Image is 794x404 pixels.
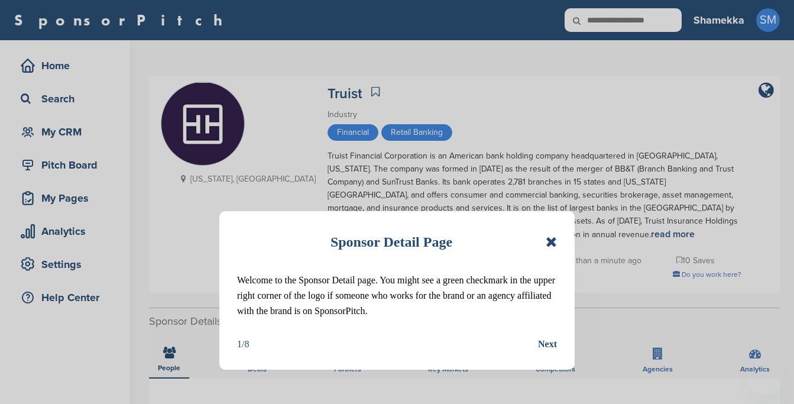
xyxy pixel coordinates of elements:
p: Welcome to the Sponsor Detail page. You might see a green checkmark in the upper right corner of ... [237,273,557,319]
h1: Sponsor Detail Page [330,229,452,255]
button: Next [538,337,557,352]
iframe: Button to launch messaging window [747,357,785,395]
div: 1/8 [237,337,249,352]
